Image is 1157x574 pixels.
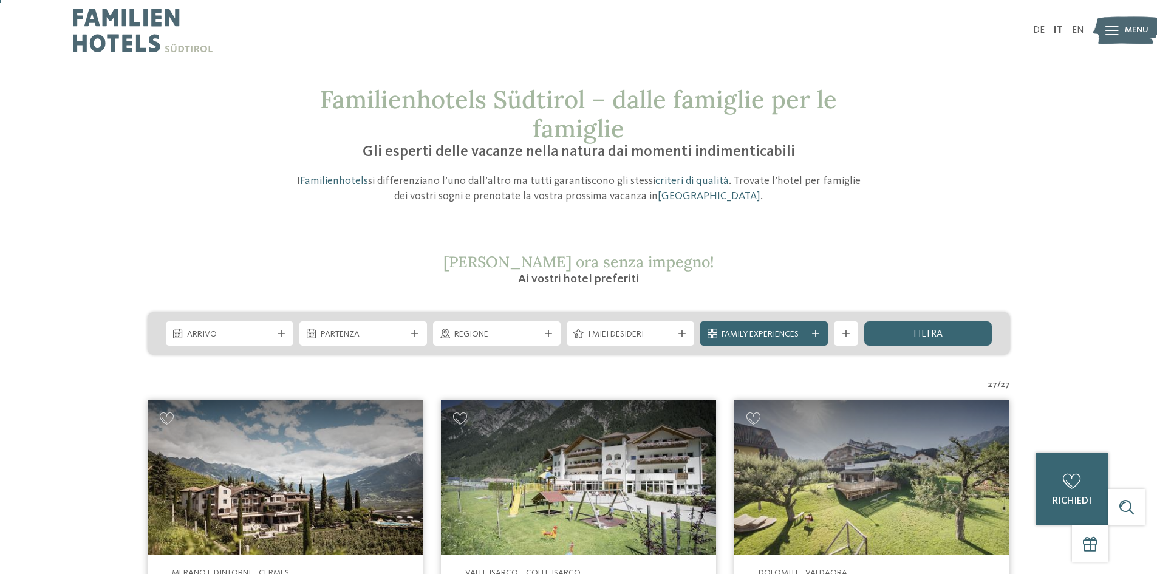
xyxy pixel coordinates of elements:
[988,379,997,391] span: 27
[148,400,423,555] img: Cercate un hotel per famiglie? Qui troverete solo i migliori!
[187,329,272,341] span: Arrivo
[913,329,943,339] span: filtra
[1053,496,1091,506] span: richiedi
[454,329,539,341] span: Regione
[1125,24,1148,36] span: Menu
[518,273,639,285] span: Ai vostri hotel preferiti
[734,400,1009,555] img: Cercate un hotel per famiglie? Qui troverete solo i migliori!
[441,400,716,555] img: Kinderparadies Alpin ***ˢ
[300,176,368,186] a: Familienhotels
[1054,26,1063,35] a: IT
[443,252,714,272] span: [PERSON_NAME] ora senza impegno!
[1001,379,1010,391] span: 27
[1072,26,1084,35] a: EN
[997,379,1001,391] span: /
[1036,453,1108,525] a: richiedi
[363,145,795,160] span: Gli esperti delle vacanze nella natura dai momenti indimenticabili
[658,191,760,202] a: [GEOGRAPHIC_DATA]
[722,329,807,341] span: Family Experiences
[588,329,673,341] span: I miei desideri
[290,174,867,204] p: I si differenziano l’uno dall’altro ma tutti garantiscono gli stessi . Trovate l’hotel per famigl...
[1033,26,1045,35] a: DE
[320,84,837,144] span: Familienhotels Südtirol – dalle famiglie per le famiglie
[321,329,406,341] span: Partenza
[655,176,729,186] a: criteri di qualità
